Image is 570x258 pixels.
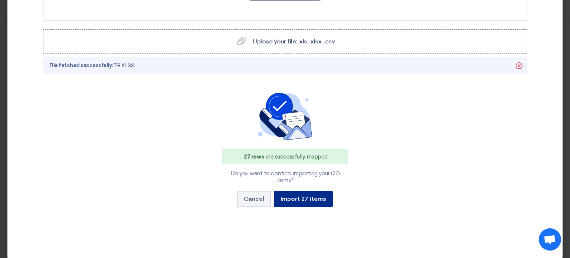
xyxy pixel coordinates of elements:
[237,191,271,207] button: Cancel
[222,170,348,183] div: Do you want to confirm importing your (27) items?
[539,228,561,251] div: Open chat
[253,38,335,45] span: Upload your file: .xls, .xlsx, .csv
[49,62,134,69] span: TR.XLSX
[222,149,348,164] div: are successfully mapped
[49,62,114,69] span: File fetched successfully:
[274,191,333,207] button: Import 27 items
[244,153,264,160] span: 27 rows
[255,93,315,140] img: confirm_importing.svg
